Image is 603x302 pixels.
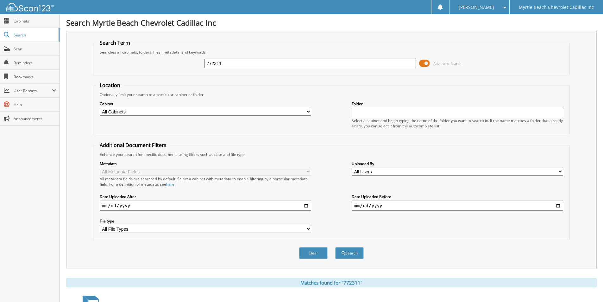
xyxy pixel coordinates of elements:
legend: Location [97,82,123,89]
span: Search [14,32,55,38]
input: start [100,201,311,211]
label: Cabinet [100,101,311,106]
span: Scan [14,46,56,52]
div: All metadata fields are searched by default. Select a cabinet with metadata to enable filtering b... [100,176,311,187]
span: Myrtle Beach Chevrolet Cadillac Inc [519,5,594,9]
label: Date Uploaded Before [352,194,563,199]
h1: Search Myrtle Beach Chevrolet Cadillac Inc [66,17,597,28]
span: Cabinets [14,18,56,24]
span: Reminders [14,60,56,66]
div: Optionally limit your search to a particular cabinet or folder [97,92,566,97]
span: Bookmarks [14,74,56,80]
span: Help [14,102,56,107]
label: Date Uploaded After [100,194,311,199]
legend: Search Term [97,39,133,46]
a: here [166,182,174,187]
div: Enhance your search for specific documents using filters such as date and file type. [97,152,566,157]
label: Metadata [100,161,311,166]
button: Search [335,247,364,259]
div: Matches found for "772311" [66,278,597,287]
label: Folder [352,101,563,106]
div: Searches all cabinets, folders, files, metadata, and keywords [97,49,566,55]
div: Select a cabinet and begin typing the name of the folder you want to search in. If the name match... [352,118,563,129]
img: scan123-logo-white.svg [6,3,54,11]
label: File type [100,218,311,224]
button: Clear [299,247,328,259]
legend: Additional Document Filters [97,142,170,149]
span: User Reports [14,88,52,93]
label: Uploaded By [352,161,563,166]
span: [PERSON_NAME] [459,5,494,9]
span: Announcements [14,116,56,121]
span: Advanced Search [433,61,462,66]
input: end [352,201,563,211]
